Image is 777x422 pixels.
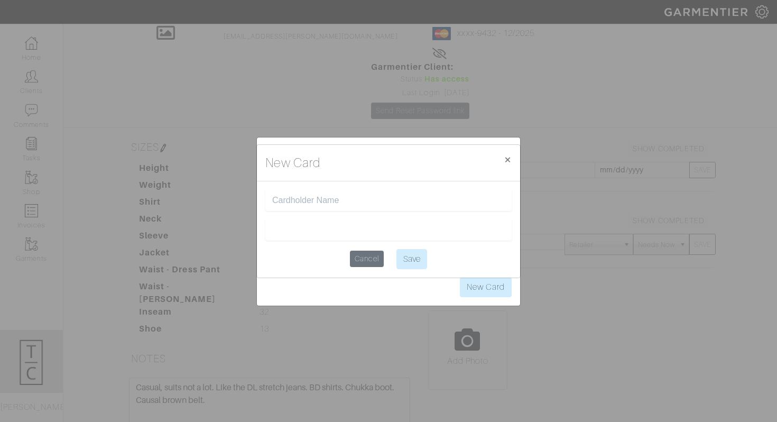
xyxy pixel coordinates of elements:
[272,196,505,206] input: Cardholder Name
[396,249,427,269] input: Save
[504,152,512,167] span: ×
[350,251,383,267] a: Cancel
[272,225,505,235] iframe: Secure card payment input frame
[265,153,320,172] h4: New Card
